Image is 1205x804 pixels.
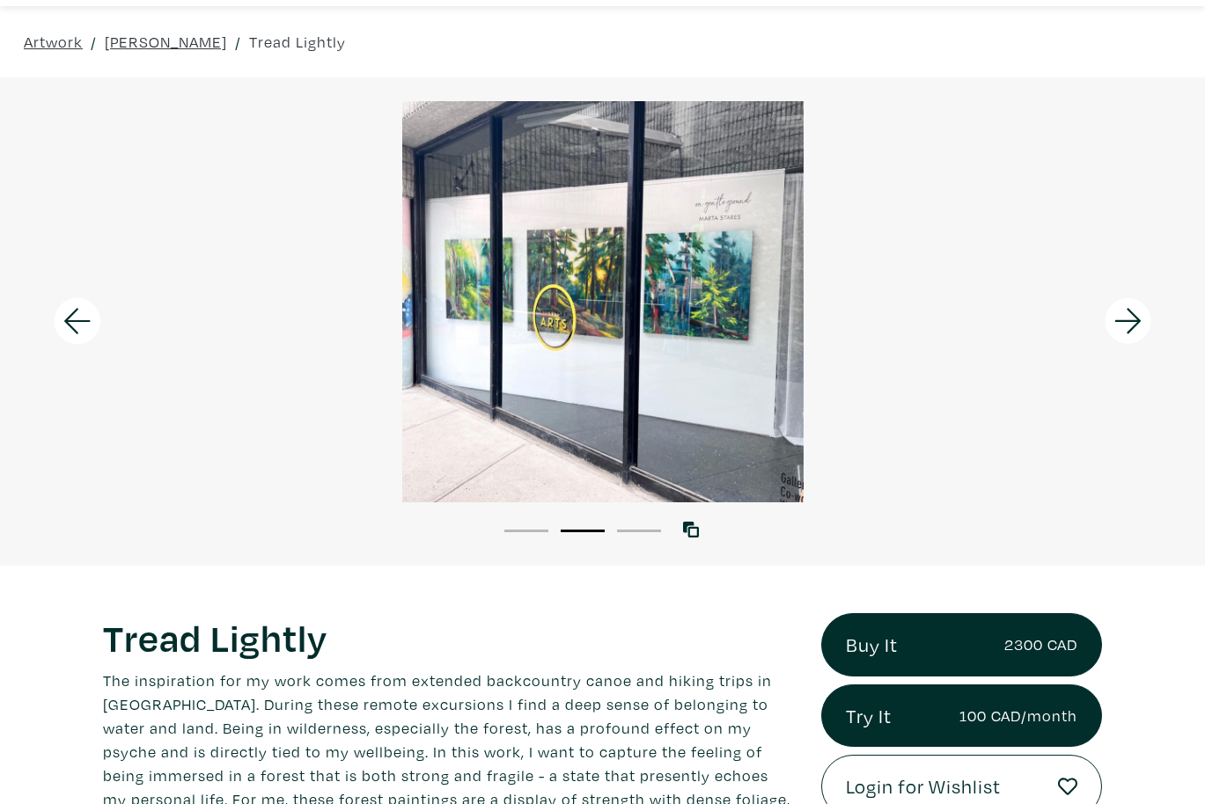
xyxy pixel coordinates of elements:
[821,684,1103,748] a: Try It100 CAD/month
[249,30,346,54] a: Tread Lightly
[91,30,97,54] span: /
[1004,632,1077,656] small: 2300 CAD
[103,613,795,661] h1: Tread Lightly
[959,704,1077,727] small: 100 CAD/month
[846,771,1001,801] span: Login for Wishlist
[24,30,83,54] a: Artwork
[235,30,241,54] span: /
[561,530,605,532] button: 2 of 3
[504,530,548,532] button: 1 of 3
[821,613,1103,676] a: Buy It2300 CAD
[105,30,227,54] a: [PERSON_NAME]
[617,530,661,532] button: 3 of 3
